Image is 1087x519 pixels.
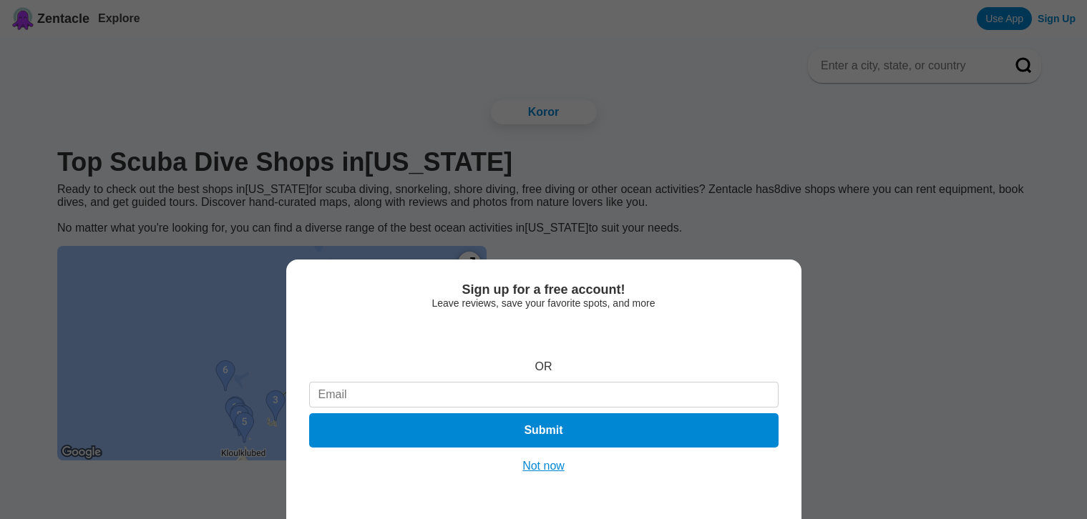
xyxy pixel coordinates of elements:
[309,382,779,407] input: Email
[309,282,779,297] div: Sign up for a free account!
[309,297,779,309] div: Leave reviews, save your favorite spots, and more
[309,413,779,448] button: Submit
[518,459,569,473] button: Not now
[535,360,552,373] div: OR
